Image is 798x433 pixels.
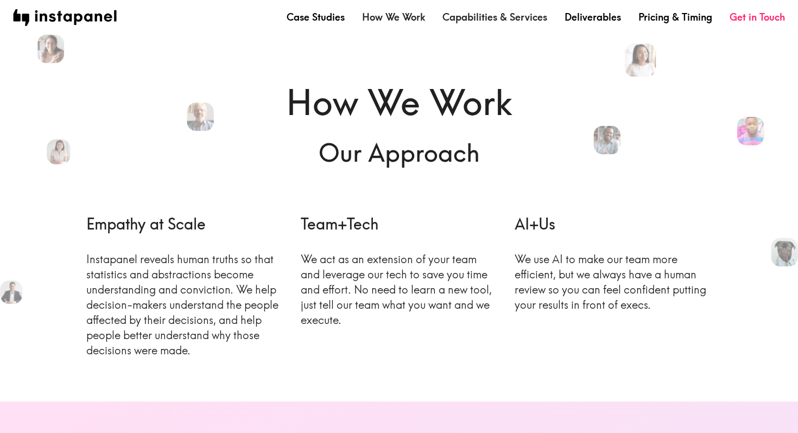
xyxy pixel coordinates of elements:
h6: Our Approach [86,136,712,170]
p: Instapanel reveals human truths so that statistics and abstractions become understanding and conv... [86,252,283,358]
a: Capabilities & Services [442,10,547,24]
p: We use AI to make our team more efficient, but we always have a human review so you can feel conf... [515,252,712,313]
h6: Empathy at Scale [86,213,283,234]
img: instapanel [13,9,117,26]
a: How We Work [362,10,425,24]
a: Case Studies [287,10,345,24]
h6: Team+Tech [301,213,498,234]
a: Get in Touch [730,10,785,24]
p: We act as an extension of your team and leverage our tech to save you time and effort. No need to... [301,252,498,328]
a: Pricing & Timing [638,10,712,24]
a: Deliverables [565,10,621,24]
h1: How We Work [86,78,712,127]
h6: AI+Us [515,213,712,234]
